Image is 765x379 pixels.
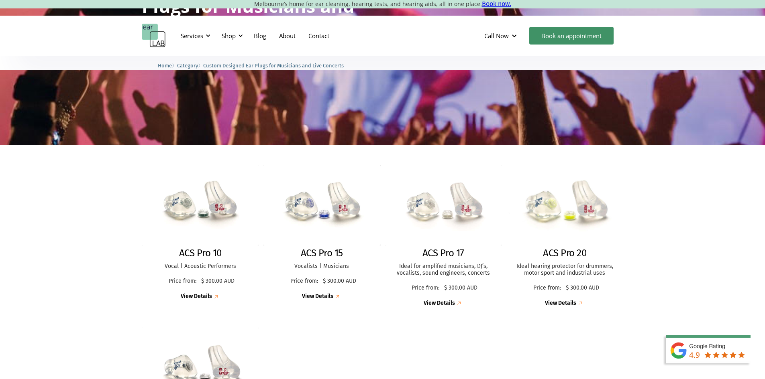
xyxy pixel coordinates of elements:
[543,247,586,259] h2: ACS Pro 20
[217,24,245,48] div: Shop
[302,24,336,47] a: Contact
[158,61,172,69] a: Home
[566,285,599,292] p: $ 300.00 AUD
[506,165,624,307] a: ACS Pro 20ACS Pro 20Ideal hearing protector for drummers, motor sport and industrial usesPrice fr...
[271,263,373,270] p: Vocalists | Musicians
[142,165,259,245] img: ACS Pro 10
[179,247,222,259] h2: ACS Pro 10
[177,63,198,69] span: Category
[166,278,199,285] p: Price from:
[201,278,235,285] p: $ 300.00 AUD
[478,24,525,48] div: Call Now
[288,278,321,285] p: Price from:
[444,285,477,292] p: $ 300.00 AUD
[385,165,502,307] a: ACS Pro 17ACS Pro 17Ideal for amplified musicians, DJ’s, vocalists, sound engineers, concertsPric...
[177,61,203,70] li: 〉
[222,32,236,40] div: Shop
[385,165,502,245] img: ACS Pro 17
[529,27,614,45] a: Book an appointment
[302,293,333,300] div: View Details
[530,285,564,292] p: Price from:
[158,61,177,70] li: 〉
[409,285,442,292] p: Price from:
[323,278,356,285] p: $ 300.00 AUD
[301,247,343,259] h2: ACS Pro 15
[500,161,629,249] img: ACS Pro 20
[181,32,203,40] div: Services
[263,165,381,301] a: ACS Pro 15ACS Pro 15Vocalists | MusiciansPrice from:$ 300.00 AUDView Details
[142,24,166,48] a: home
[176,24,213,48] div: Services
[142,165,259,301] a: ACS Pro 10ACS Pro 10Vocal | Acoustic PerformersPrice from:$ 300.00 AUDView Details
[181,293,212,300] div: View Details
[263,165,381,245] img: ACS Pro 15
[158,63,172,69] span: Home
[545,300,576,307] div: View Details
[177,61,198,69] a: Category
[393,263,494,277] p: Ideal for amplified musicians, DJ’s, vocalists, sound engineers, concerts
[203,61,344,69] a: Custom Designed Ear Plugs for Musicians and Live Concerts
[514,263,616,277] p: Ideal hearing protector for drummers, motor sport and industrial uses
[422,247,464,259] h2: ACS Pro 17
[424,300,455,307] div: View Details
[247,24,273,47] a: Blog
[273,24,302,47] a: About
[150,263,251,270] p: Vocal | Acoustic Performers
[484,32,509,40] div: Call Now
[203,63,344,69] span: Custom Designed Ear Plugs for Musicians and Live Concerts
